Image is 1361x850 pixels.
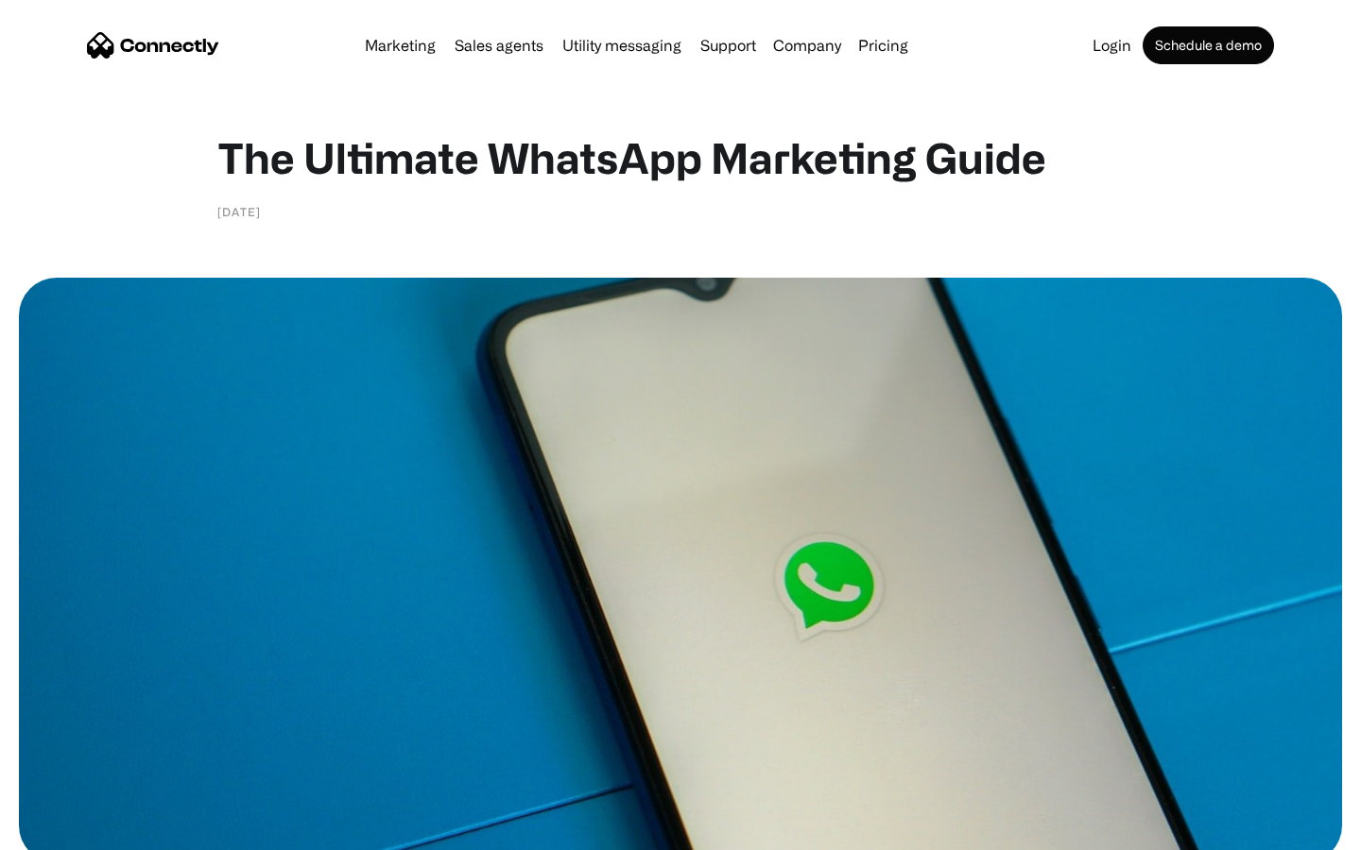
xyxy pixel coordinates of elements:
[217,132,1144,183] h1: The Ultimate WhatsApp Marketing Guide
[555,38,689,53] a: Utility messaging
[217,202,261,221] div: [DATE]
[851,38,916,53] a: Pricing
[773,32,841,59] div: Company
[38,817,113,843] ul: Language list
[447,38,551,53] a: Sales agents
[357,38,443,53] a: Marketing
[1085,38,1139,53] a: Login
[1143,26,1274,64] a: Schedule a demo
[693,38,764,53] a: Support
[19,817,113,843] aside: Language selected: English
